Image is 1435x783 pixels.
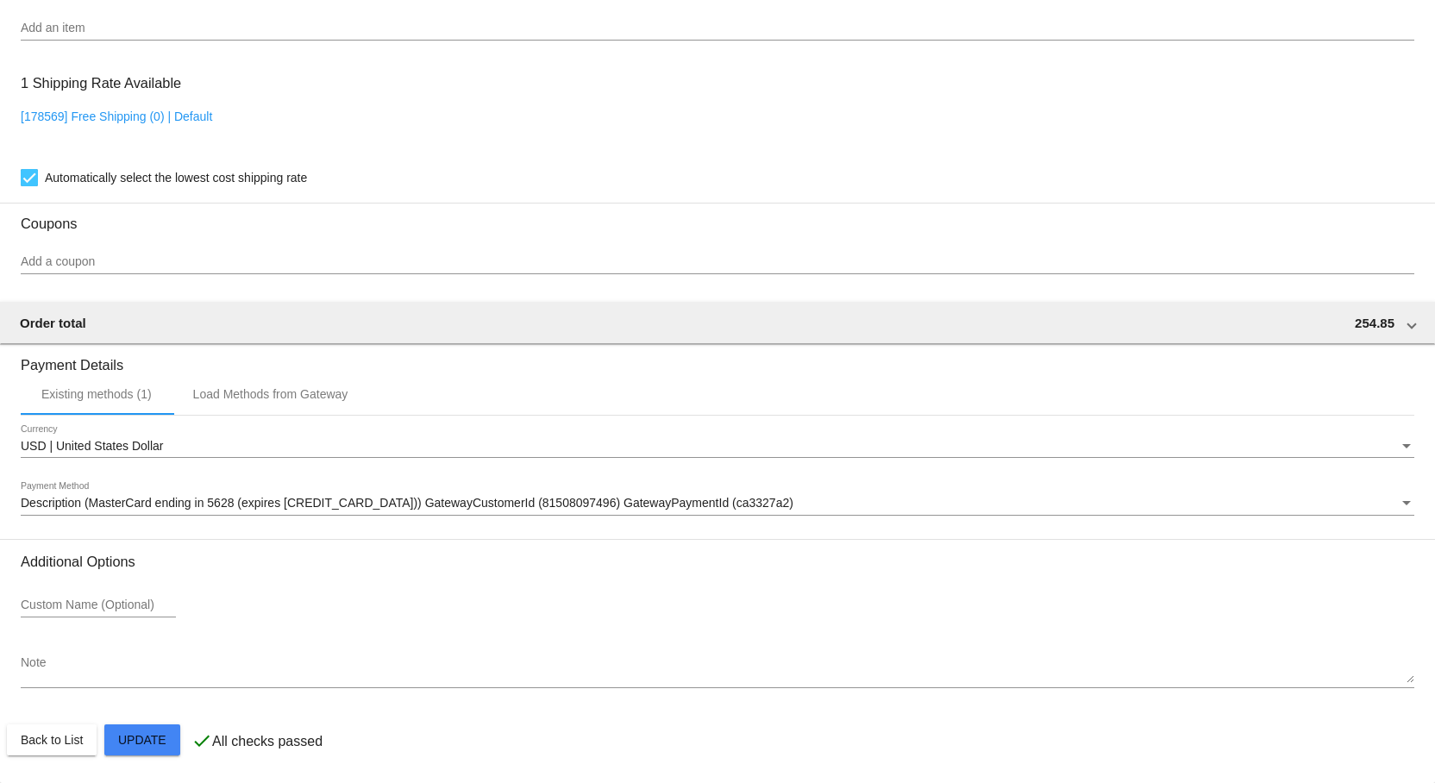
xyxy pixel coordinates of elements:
[21,110,212,123] a: [178569] Free Shipping (0) | Default
[21,497,1414,511] mat-select: Payment Method
[212,734,323,749] p: All checks passed
[21,22,1414,35] input: Add an item
[21,439,163,453] span: USD | United States Dollar
[20,316,86,330] span: Order total
[1355,316,1394,330] span: 254.85
[41,387,152,401] div: Existing methods (1)
[7,724,97,755] button: Back to List
[21,344,1414,373] h3: Payment Details
[104,724,180,755] button: Update
[21,65,181,102] h3: 1 Shipping Rate Available
[21,496,793,510] span: Description (MasterCard ending in 5628 (expires [CREDIT_CARD_DATA])) GatewayCustomerId (815080974...
[21,554,1414,570] h3: Additional Options
[118,733,166,747] span: Update
[21,203,1414,232] h3: Coupons
[21,733,83,747] span: Back to List
[193,387,348,401] div: Load Methods from Gateway
[21,440,1414,454] mat-select: Currency
[45,167,307,188] span: Automatically select the lowest cost shipping rate
[21,598,176,612] input: Custom Name (Optional)
[21,255,1414,269] input: Add a coupon
[191,730,212,751] mat-icon: check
